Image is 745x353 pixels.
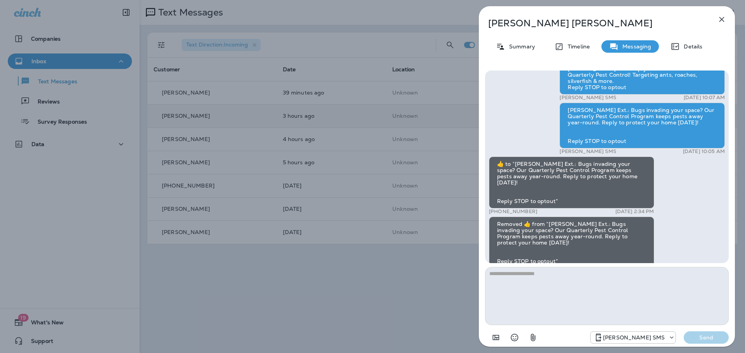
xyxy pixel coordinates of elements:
[488,18,700,29] p: [PERSON_NAME] [PERSON_NAME]
[680,43,702,50] p: Details
[683,148,725,155] p: [DATE] 10:05 AM
[488,330,504,345] button: Add in a premade template
[615,208,654,215] p: [DATE] 2:34 PM
[560,103,725,148] div: [PERSON_NAME] Ext.: Bugs invading your space? Our Quarterly Pest Control Program keeps pests away...
[684,95,725,101] p: [DATE] 10:07 AM
[560,148,616,155] p: [PERSON_NAME] SMS
[489,208,537,215] p: [PHONE_NUMBER]
[507,330,522,345] button: Select an emoji
[560,61,725,95] div: [PERSON_NAME] Ext.: Reply now to learn more about Quarterly Pest Control! Targeting ants, roaches...
[591,333,676,342] div: +1 (757) 760-3335
[560,95,616,101] p: [PERSON_NAME] SMS
[505,43,535,50] p: Summary
[619,43,651,50] p: Messaging
[489,217,654,269] div: Removed ‌👍‌ from “ [PERSON_NAME] Ext.: Bugs invading your space? Our Quarterly Pest Control Progr...
[564,43,590,50] p: Timeline
[489,157,654,208] div: ​👍​ to “ [PERSON_NAME] Ext.: Bugs invading your space? Our Quarterly Pest Control Program keeps p...
[603,334,665,341] p: [PERSON_NAME] SMS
